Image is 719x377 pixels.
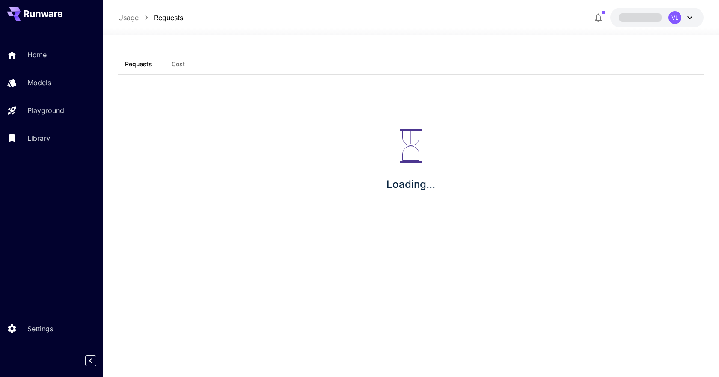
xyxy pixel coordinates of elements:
button: VL [610,8,704,27]
span: Requests [125,60,152,68]
div: VL [668,11,681,24]
a: Usage [118,12,139,23]
div: Collapse sidebar [92,353,103,368]
nav: breadcrumb [118,12,183,23]
p: Library [27,133,50,143]
span: Cost [172,60,185,68]
p: Settings [27,324,53,334]
p: Playground [27,105,64,116]
button: Collapse sidebar [85,355,96,366]
p: Loading... [386,177,435,192]
a: Requests [154,12,183,23]
p: Models [27,77,51,88]
p: Home [27,50,47,60]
